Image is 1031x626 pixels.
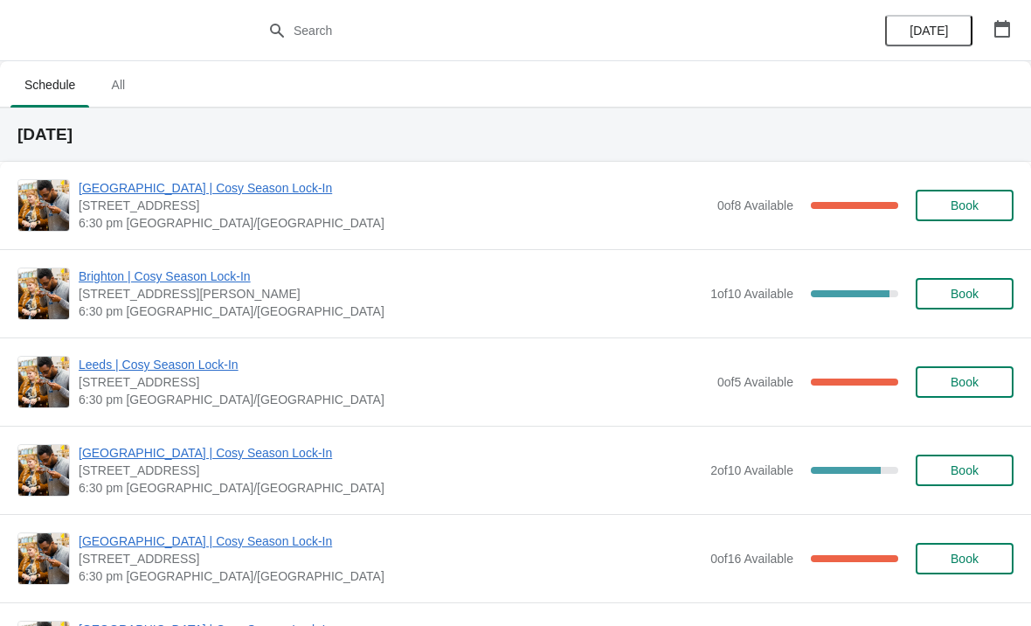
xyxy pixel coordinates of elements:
[710,463,793,477] span: 2 of 10 Available
[293,15,773,46] input: Search
[951,463,979,477] span: Book
[79,532,702,550] span: [GEOGRAPHIC_DATA] | Cosy Season Lock-In
[710,287,793,301] span: 1 of 10 Available
[10,69,89,101] span: Schedule
[79,268,702,285] span: Brighton | Cosy Season Lock-In
[79,179,709,197] span: [GEOGRAPHIC_DATA] | Cosy Season Lock-In
[79,550,702,567] span: [STREET_ADDRESS]
[96,69,140,101] span: All
[79,567,702,585] span: 6:30 pm [GEOGRAPHIC_DATA]/[GEOGRAPHIC_DATA]
[79,356,709,373] span: Leeds | Cosy Season Lock-In
[717,198,793,212] span: 0 of 8 Available
[79,444,702,462] span: [GEOGRAPHIC_DATA] | Cosy Season Lock-In
[17,126,1014,143] h2: [DATE]
[79,462,702,479] span: [STREET_ADDRESS]
[916,190,1014,221] button: Book
[18,180,69,231] img: Brighton Beach | Cosy Season Lock-In | 38-39 Kings Road Arches, Brighton, BN1 2LN | 6:30 pm Europ...
[916,366,1014,398] button: Book
[885,15,972,46] button: [DATE]
[951,552,979,566] span: Book
[910,24,948,38] span: [DATE]
[18,268,69,319] img: Brighton | Cosy Season Lock-In | 41 Gardner Street, Brighton BN1 1UN, UK | 6:30 pm Europe/London
[79,197,709,214] span: [STREET_ADDRESS]
[79,285,702,303] span: [STREET_ADDRESS][PERSON_NAME]
[916,543,1014,574] button: Book
[79,373,709,391] span: [STREET_ADDRESS]
[951,287,979,301] span: Book
[79,214,709,232] span: 6:30 pm [GEOGRAPHIC_DATA]/[GEOGRAPHIC_DATA]
[18,357,69,407] img: Leeds | Cosy Season Lock-In | Unit 42, Queen Victoria St, Victoria Quarter, Leeds, LS1 6BE | 6:30...
[79,303,702,320] span: 6:30 pm [GEOGRAPHIC_DATA]/[GEOGRAPHIC_DATA]
[18,445,69,496] img: Norwich | Cosy Season Lock-In | 9 Back Of The Inns, Norwich NR2 1PT, UK | 6:30 pm Europe/London
[951,375,979,389] span: Book
[916,455,1014,486] button: Book
[717,375,793,389] span: 0 of 5 Available
[79,391,709,408] span: 6:30 pm [GEOGRAPHIC_DATA]/[GEOGRAPHIC_DATA]
[79,479,702,497] span: 6:30 pm [GEOGRAPHIC_DATA]/[GEOGRAPHIC_DATA]
[18,533,69,584] img: Nottingham | Cosy Season Lock-In | 24 Bridlesmith Gate, Nottingham NG1 2GQ, UK | 6:30 pm Europe/L...
[916,278,1014,310] button: Book
[710,552,793,566] span: 0 of 16 Available
[951,198,979,212] span: Book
